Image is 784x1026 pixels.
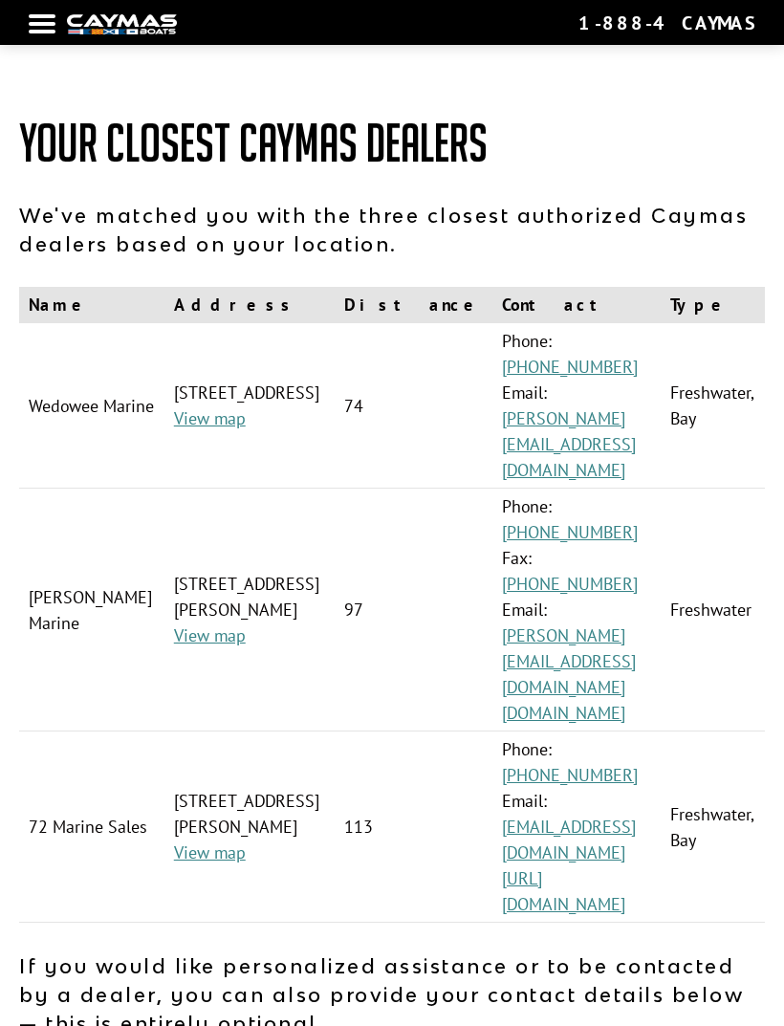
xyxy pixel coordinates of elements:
a: [PHONE_NUMBER] [502,573,638,595]
td: Phone: Email: [492,731,662,923]
a: [PHONE_NUMBER] [502,521,638,543]
td: 72 Marine Sales [19,731,164,923]
td: Freshwater [661,489,765,731]
td: Wedowee Marine [19,323,164,489]
td: [STREET_ADDRESS][PERSON_NAME] [164,731,335,923]
a: View map [174,407,246,429]
th: Address [164,287,335,323]
th: Name [19,287,164,323]
td: Freshwater, Bay [661,731,765,923]
a: [PHONE_NUMBER] [502,764,638,786]
a: [URL][DOMAIN_NAME] [502,867,625,915]
a: [PHONE_NUMBER] [502,356,638,378]
a: [PERSON_NAME][EMAIL_ADDRESS][DOMAIN_NAME] [502,407,636,481]
td: [STREET_ADDRESS] [164,323,335,489]
td: Phone: Email: [492,323,662,489]
th: Contact [492,287,662,323]
p: We've matched you with the three closest authorized Caymas dealers based on your location. [19,201,765,258]
th: Type [661,287,765,323]
td: 113 [335,731,492,923]
td: 97 [335,489,492,731]
td: Freshwater, Bay [661,323,765,489]
a: [EMAIL_ADDRESS][DOMAIN_NAME] [502,816,636,863]
th: Distance [335,287,492,323]
a: View map [174,624,246,646]
div: 1-888-4CAYMAS [578,11,755,35]
h1: Your Closest Caymas Dealers [19,115,765,172]
td: [STREET_ADDRESS][PERSON_NAME] [164,489,335,731]
a: View map [174,841,246,863]
img: white-logo-c9c8dbefe5ff5ceceb0f0178aa75bf4bb51f6bca0971e226c86eb53dfe498488.png [67,14,177,34]
a: [PERSON_NAME][EMAIL_ADDRESS][DOMAIN_NAME] [502,624,636,698]
a: [DOMAIN_NAME] [502,702,625,724]
td: [PERSON_NAME] Marine [19,489,164,731]
td: Phone: Fax: Email: [492,489,662,731]
td: 74 [335,323,492,489]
